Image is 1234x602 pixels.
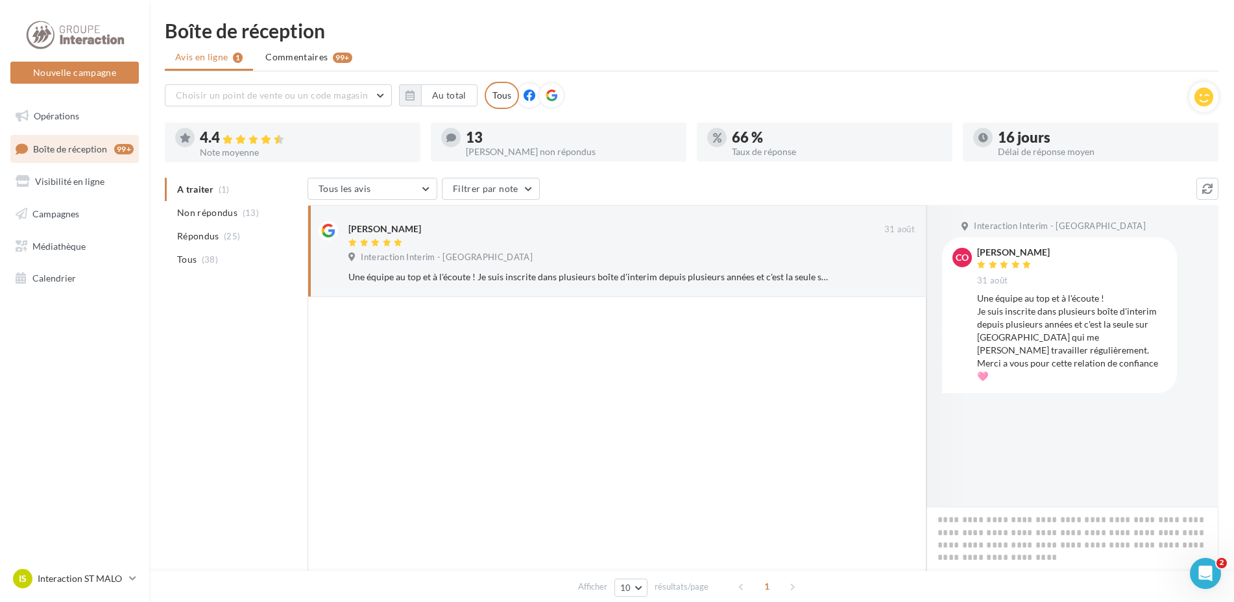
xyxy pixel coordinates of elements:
[1190,558,1221,589] iframe: Intercom live chat
[466,147,676,156] div: [PERSON_NAME] non répondus
[177,253,197,266] span: Tous
[998,130,1208,145] div: 16 jours
[956,251,969,264] span: co
[485,82,519,109] div: Tous
[578,581,607,593] span: Afficher
[977,292,1167,383] div: Une équipe au top et à l'écoute ! Je suis inscrite dans plusieurs boîte d'interim depuis plusieur...
[655,581,708,593] span: résultats/page
[8,102,141,130] a: Opérations
[34,110,79,121] span: Opérations
[33,143,107,154] span: Boîte de réception
[35,176,104,187] span: Visibilité en ligne
[974,221,1146,232] span: Interaction Interim - [GEOGRAPHIC_DATA]
[243,208,259,218] span: (13)
[466,130,676,145] div: 13
[348,271,830,283] div: Une équipe au top et à l'écoute ! Je suis inscrite dans plusieurs boîte d'interim depuis plusieur...
[308,178,437,200] button: Tous les avis
[32,208,79,219] span: Campagnes
[614,579,647,597] button: 10
[421,84,478,106] button: Au total
[399,84,478,106] button: Au total
[202,254,218,265] span: (38)
[319,183,371,194] span: Tous les avis
[32,272,76,283] span: Calendrier
[348,223,421,235] div: [PERSON_NAME]
[1216,558,1227,568] span: 2
[8,265,141,292] a: Calendrier
[165,84,392,106] button: Choisir un point de vente ou un code magasin
[10,62,139,84] button: Nouvelle campagne
[732,130,942,145] div: 66 %
[8,233,141,260] a: Médiathèque
[265,51,328,64] span: Commentaires
[224,231,240,241] span: (25)
[977,248,1050,257] div: [PERSON_NAME]
[176,90,368,101] span: Choisir un point de vente ou un code magasin
[977,275,1008,287] span: 31 août
[8,200,141,228] a: Campagnes
[32,240,86,251] span: Médiathèque
[165,21,1218,40] div: Boîte de réception
[177,230,219,243] span: Répondus
[19,572,27,585] span: IS
[361,252,533,263] span: Interaction Interim - [GEOGRAPHIC_DATA]
[620,583,631,593] span: 10
[756,576,777,597] span: 1
[732,147,942,156] div: Taux de réponse
[442,178,540,200] button: Filtrer par note
[114,144,134,154] div: 99+
[333,53,352,63] div: 99+
[177,206,237,219] span: Non répondus
[38,572,124,585] p: Interaction ST MALO
[8,135,141,163] a: Boîte de réception99+
[10,566,139,591] a: IS Interaction ST MALO
[200,148,410,157] div: Note moyenne
[998,147,1208,156] div: Délai de réponse moyen
[8,168,141,195] a: Visibilité en ligne
[884,224,915,235] span: 31 août
[200,130,410,145] div: 4.4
